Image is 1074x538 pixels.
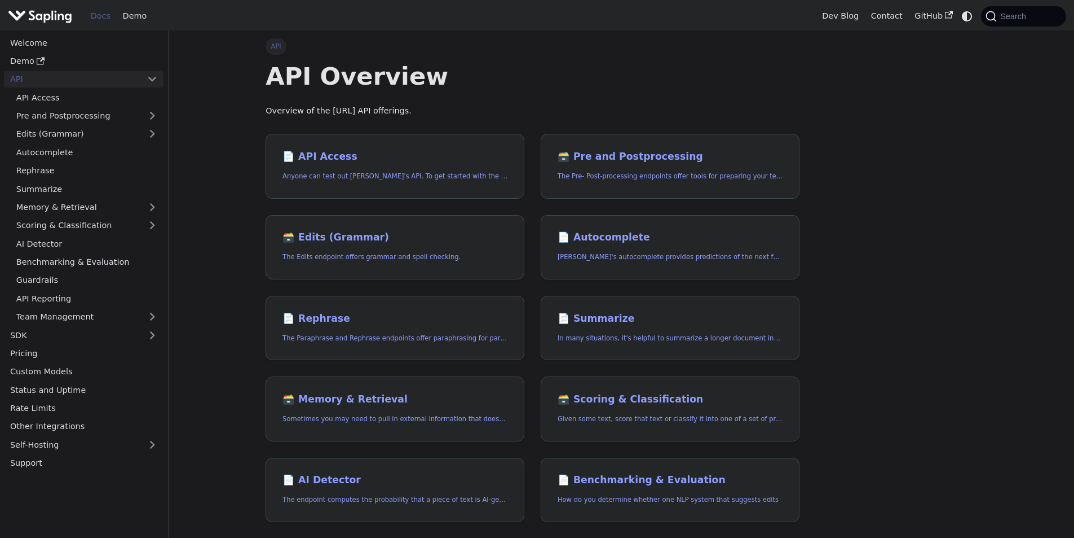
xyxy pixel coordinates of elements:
a: API Access [10,89,163,106]
a: Pricing [4,345,163,362]
p: Anyone can test out Sapling's API. To get started with the API, simply: [282,171,507,182]
span: Search [997,12,1033,21]
a: Status and Uptime [4,382,163,398]
a: 🗃️ Scoring & ClassificationGiven some text, score that text or classify it into one of a set of p... [541,377,799,441]
a: Team Management [10,309,163,325]
p: The Paraphrase and Rephrase endpoints offer paraphrasing for particular styles. [282,333,507,344]
a: Summarize [10,181,163,197]
a: Rephrase [10,163,163,179]
a: API [4,71,141,88]
a: Docs [85,7,117,25]
a: 📄️ SummarizeIn many situations, it's helpful to summarize a longer document into a shorter, more ... [541,296,799,361]
a: 🗃️ Memory & RetrievalSometimes you may need to pull in external information that doesn't fit in t... [266,377,524,441]
p: Sapling's autocomplete provides predictions of the next few characters or words [558,252,783,263]
a: 📄️ Autocomplete[PERSON_NAME]'s autocomplete provides predictions of the next few characters or words [541,215,799,280]
a: Demo [4,53,163,69]
a: Demo [117,7,153,25]
button: Switch between dark and light mode (currently system mode) [959,8,975,24]
a: 📄️ API AccessAnyone can test out [PERSON_NAME]'s API. To get started with the API, simply: [266,134,524,199]
a: Scoring & Classification [10,217,163,234]
a: GitHub [908,7,958,25]
h2: Pre and Postprocessing [558,151,783,163]
h1: API Overview [266,61,799,91]
button: Collapse sidebar category 'API' [141,71,163,88]
h2: Memory & Retrieval [282,393,507,406]
a: 📄️ Benchmarking & EvaluationHow do you determine whether one NLP system that suggests edits [541,458,799,523]
a: SDK [4,327,141,343]
p: Given some text, score that text or classify it into one of a set of pre-specified categories. [558,414,783,425]
p: The endpoint computes the probability that a piece of text is AI-generated, [282,495,507,505]
nav: Breadcrumbs [266,38,799,54]
a: Self-Hosting [4,436,163,453]
a: 🗃️ Pre and PostprocessingThe Pre- Post-processing endpoints offer tools for preparing your text d... [541,134,799,199]
a: Autocomplete [10,144,163,160]
h2: Autocomplete [558,231,783,244]
a: 📄️ AI DetectorThe endpoint computes the probability that a piece of text is AI-generated, [266,458,524,523]
h2: Summarize [558,313,783,325]
h2: Rephrase [282,313,507,325]
p: Sometimes you may need to pull in external information that doesn't fit in the context size of an... [282,414,507,425]
a: Contact [865,7,909,25]
p: How do you determine whether one NLP system that suggests edits [558,495,783,505]
a: Sapling.aiSapling.ai [8,8,76,24]
a: Support [4,455,163,471]
p: The Edits endpoint offers grammar and spell checking. [282,252,507,263]
a: Guardrails [10,272,163,288]
button: Expand sidebar category 'SDK' [141,327,163,343]
a: API Reporting [10,290,163,307]
a: 🗃️ Edits (Grammar)The Edits endpoint offers grammar and spell checking. [266,215,524,280]
h2: Edits (Grammar) [282,231,507,244]
h2: API Access [282,151,507,163]
h2: AI Detector [282,474,507,487]
a: Dev Blog [816,7,864,25]
p: The Pre- Post-processing endpoints offer tools for preparing your text data for ingestation as we... [558,171,783,182]
h2: Scoring & Classification [558,393,783,406]
a: 📄️ RephraseThe Paraphrase and Rephrase endpoints offer paraphrasing for particular styles. [266,296,524,361]
a: Rate Limits [4,400,163,417]
a: Welcome [4,34,163,51]
a: Pre and Postprocessing [10,108,163,124]
h2: Benchmarking & Evaluation [558,474,783,487]
a: Other Integrations [4,418,163,435]
button: Search (Command+K) [981,6,1066,27]
a: Custom Models [4,364,163,380]
a: AI Detector [10,235,163,252]
p: In many situations, it's helpful to summarize a longer document into a shorter, more easily diges... [558,333,783,344]
img: Sapling.ai [8,8,72,24]
span: API [266,38,286,54]
a: Benchmarking & Evaluation [10,254,163,270]
a: Memory & Retrieval [10,199,163,216]
p: Overview of the [URL] API offerings. [266,104,799,118]
a: Edits (Grammar) [10,126,163,142]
